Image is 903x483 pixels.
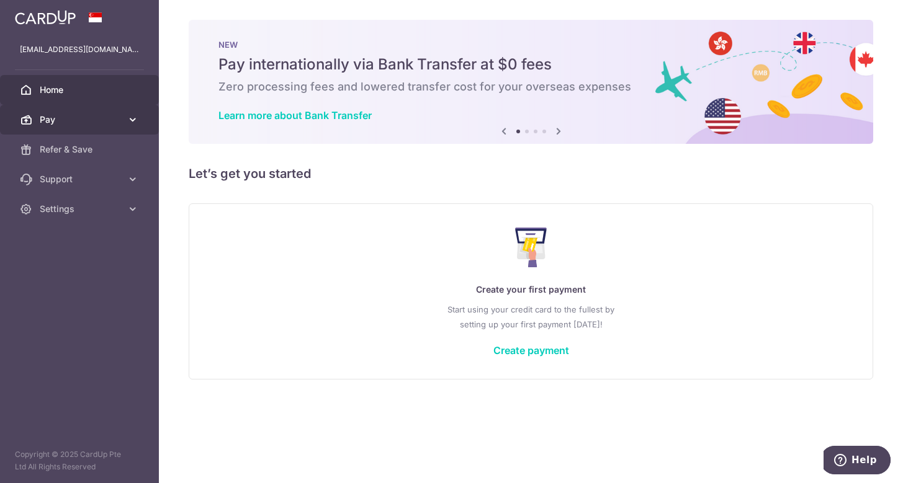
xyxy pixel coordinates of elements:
[40,173,122,185] span: Support
[214,302,848,332] p: Start using your credit card to the fullest by setting up your first payment [DATE]!
[40,143,122,156] span: Refer & Save
[40,84,122,96] span: Home
[214,282,848,297] p: Create your first payment
[20,43,139,56] p: [EMAIL_ADDRESS][DOMAIN_NAME]
[28,9,53,20] span: Help
[189,164,873,184] h5: Let’s get you started
[493,344,569,357] a: Create payment
[15,10,76,25] img: CardUp
[824,446,891,477] iframe: Opens a widget where you can find more information
[218,40,843,50] p: NEW
[40,113,122,126] span: Pay
[218,79,843,94] h6: Zero processing fees and lowered transfer cost for your overseas expenses
[515,228,547,267] img: Make Payment
[218,55,843,74] h5: Pay internationally via Bank Transfer at $0 fees
[40,203,122,215] span: Settings
[218,109,372,122] a: Learn more about Bank Transfer
[189,20,873,144] img: Bank transfer banner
